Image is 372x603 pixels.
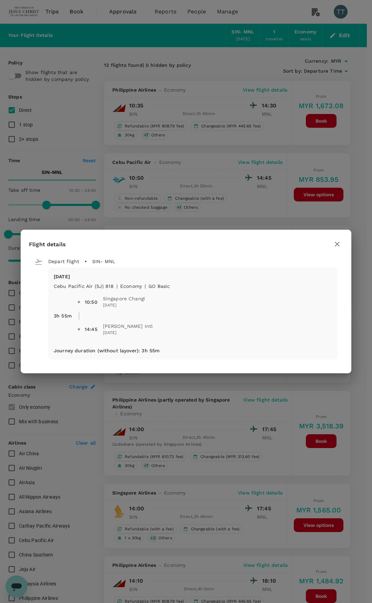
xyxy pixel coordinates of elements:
p: Journey duration (without layover) : 3h 55m [54,347,159,354]
span: | [145,283,146,289]
p: Depart flight [48,258,79,265]
span: [DATE] [103,330,153,336]
div: 14:45 [85,326,97,333]
span: | [116,283,117,289]
p: economy [120,283,142,290]
p: Cebu Pacific Air (5J) 818 [54,283,114,290]
p: [DATE] [54,273,332,280]
span: Flight details [29,241,66,248]
span: [DATE] [103,302,145,309]
p: GO Basic [148,283,170,290]
span: [PERSON_NAME] Intl [103,323,153,330]
p: 3h 55m [54,312,72,319]
div: 10:50 [85,299,97,305]
p: SIN - MNL [92,258,115,265]
span: Singapore Changi [103,295,145,302]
